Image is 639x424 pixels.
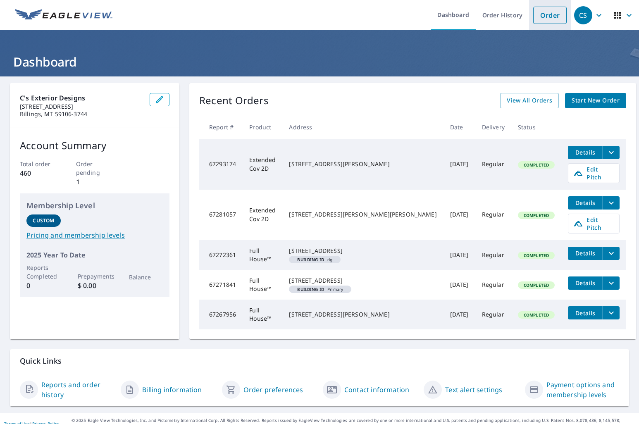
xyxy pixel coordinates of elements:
td: 67272361 [199,240,243,270]
a: Contact information [344,385,409,395]
button: detailsBtn-67281057 [568,196,603,210]
span: Edit Pitch [573,216,614,231]
span: Details [573,249,598,257]
span: Start New Order [572,95,620,106]
td: Regular [475,300,511,329]
span: Completed [519,162,554,168]
td: Regular [475,190,511,240]
button: filesDropdownBtn-67281057 [603,196,620,210]
img: EV Logo [15,9,112,21]
a: Billing information [142,385,202,395]
p: 2025 Year To Date [26,250,163,260]
td: 67267956 [199,300,243,329]
span: Completed [519,312,554,318]
button: detailsBtn-67293174 [568,146,603,159]
span: Edit Pitch [573,165,614,181]
a: Edit Pitch [568,163,620,183]
td: Regular [475,270,511,300]
p: Total order [20,160,57,168]
td: Extended Cov 2D [243,139,282,190]
button: filesDropdownBtn-67267956 [603,306,620,319]
td: Regular [475,240,511,270]
a: View All Orders [500,93,559,108]
button: detailsBtn-67267956 [568,306,603,319]
a: Edit Pitch [568,214,620,233]
button: filesDropdownBtn-67272361 [603,247,620,260]
div: [STREET_ADDRESS] [289,276,436,285]
div: [STREET_ADDRESS] [289,247,436,255]
p: 1 [76,177,114,187]
em: Building ID [297,257,324,262]
div: CS [574,6,592,24]
p: Membership Level [26,200,163,211]
td: 67271841 [199,270,243,300]
td: [DATE] [443,240,475,270]
span: Completed [519,212,554,218]
a: Order [533,7,567,24]
a: Payment options and membership levels [546,380,619,400]
button: filesDropdownBtn-67271841 [603,276,620,290]
p: [STREET_ADDRESS] [20,103,143,110]
td: Full House™ [243,240,282,270]
span: dg [292,257,337,262]
td: [DATE] [443,300,475,329]
span: Primary [292,287,348,291]
p: 0 [26,281,61,291]
a: Pricing and membership levels [26,230,163,240]
span: Details [573,148,598,156]
td: Regular [475,139,511,190]
a: Text alert settings [445,385,502,395]
a: Start New Order [565,93,626,108]
div: [STREET_ADDRESS][PERSON_NAME] [289,310,436,319]
td: Extended Cov 2D [243,190,282,240]
p: Account Summary [20,138,169,153]
p: Order pending [76,160,114,177]
span: Details [573,309,598,317]
th: Report # [199,115,243,139]
button: detailsBtn-67272361 [568,247,603,260]
p: C's Exterior Designs [20,93,143,103]
td: [DATE] [443,270,475,300]
td: 67281057 [199,190,243,240]
span: Details [573,199,598,207]
th: Status [511,115,561,139]
th: Product [243,115,282,139]
span: Completed [519,252,554,258]
p: Prepayments [78,272,112,281]
span: Completed [519,282,554,288]
td: [DATE] [443,190,475,240]
p: Quick Links [20,356,619,366]
button: filesDropdownBtn-67293174 [603,146,620,159]
td: Full House™ [243,300,282,329]
th: Address [282,115,443,139]
p: 460 [20,168,57,178]
h1: Dashboard [10,53,629,70]
div: [STREET_ADDRESS][PERSON_NAME][PERSON_NAME] [289,210,436,219]
div: [STREET_ADDRESS][PERSON_NAME] [289,160,436,168]
p: Billings, MT 59106-3744 [20,110,143,118]
button: detailsBtn-67271841 [568,276,603,290]
em: Building ID [297,287,324,291]
th: Delivery [475,115,511,139]
td: 67293174 [199,139,243,190]
a: Order preferences [243,385,303,395]
td: [DATE] [443,139,475,190]
td: Full House™ [243,270,282,300]
th: Date [443,115,475,139]
span: View All Orders [507,95,552,106]
p: $ 0.00 [78,281,112,291]
p: Balance [129,273,163,281]
p: Custom [33,217,54,224]
a: Reports and order history [41,380,114,400]
p: Reports Completed [26,263,61,281]
span: Details [573,279,598,287]
p: Recent Orders [199,93,269,108]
